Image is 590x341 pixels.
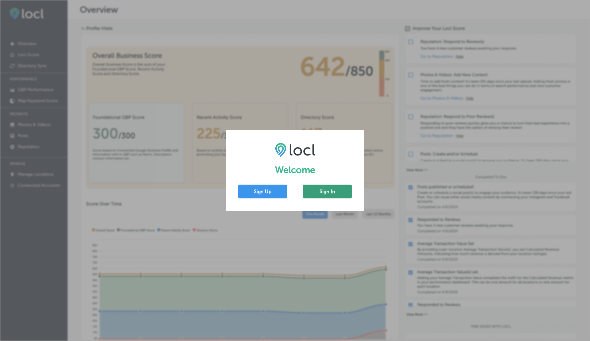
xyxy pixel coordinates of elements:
button: Sign In [303,185,352,198]
img: LOCL logo [275,143,315,157]
h1: Welcome [238,164,352,175]
button: Sign Up [238,185,287,198]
